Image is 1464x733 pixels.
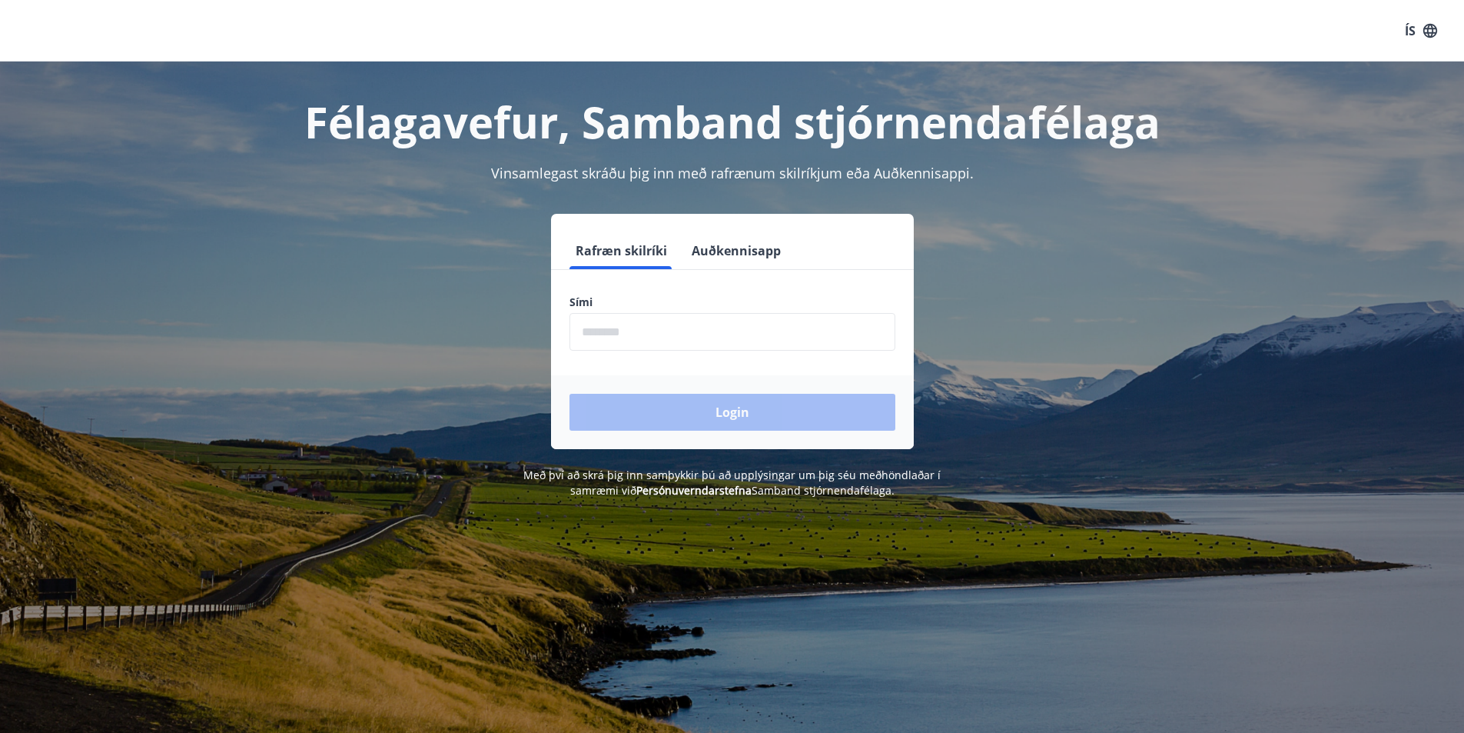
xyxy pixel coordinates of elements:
span: Vinsamlegast skráðu þig inn með rafrænum skilríkjum eða Auðkennisappi. [491,164,974,182]
button: ÍS [1396,17,1446,45]
button: Auðkennisapp [686,232,787,269]
span: Með því að skrá þig inn samþykkir þú að upplýsingar um þig séu meðhöndlaðar í samræmi við Samband... [523,468,941,498]
label: Sími [569,295,895,310]
a: Persónuverndarstefna [636,483,752,498]
h1: Félagavefur, Samband stjórnendafélaga [198,92,1267,151]
button: Rafræn skilríki [569,232,673,269]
